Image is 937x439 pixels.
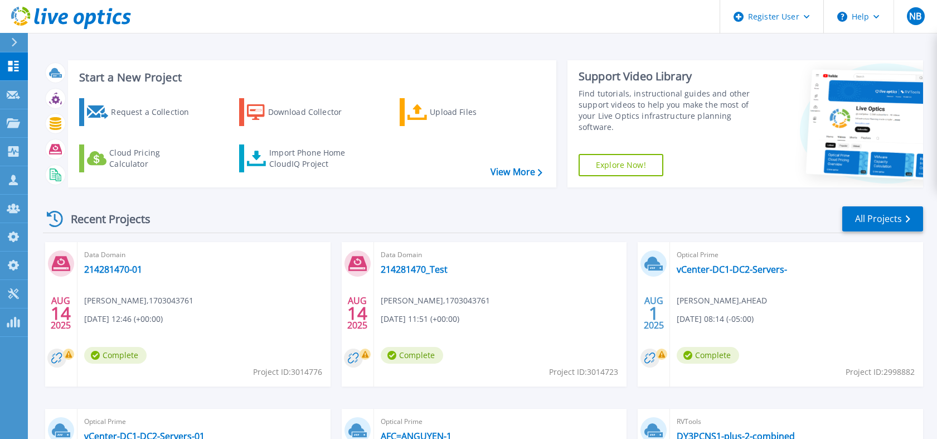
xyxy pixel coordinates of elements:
[111,101,200,123] div: Request a Collection
[84,416,324,428] span: Optical Prime
[643,293,664,334] div: AUG 2025
[268,101,357,123] div: Download Collector
[381,295,490,307] span: [PERSON_NAME] , 1703043761
[579,88,759,133] div: Find tutorials, instructional guides and other support videos to help you make the most of your L...
[84,295,193,307] span: [PERSON_NAME] , 1703043761
[84,264,142,275] a: 214281470-01
[491,167,542,177] a: View More
[381,347,443,364] span: Complete
[579,154,663,176] a: Explore Now!
[79,98,203,126] a: Request a Collection
[400,98,524,126] a: Upload Files
[381,313,459,325] span: [DATE] 11:51 (+00:00)
[79,144,203,172] a: Cloud Pricing Calculator
[649,308,659,318] span: 1
[347,308,367,318] span: 14
[677,249,916,261] span: Optical Prime
[239,98,363,126] a: Download Collector
[846,366,915,378] span: Project ID: 2998882
[43,205,166,233] div: Recent Projects
[579,69,759,84] div: Support Video Library
[269,147,356,170] div: Import Phone Home CloudIQ Project
[842,206,923,231] a: All Projects
[677,295,767,307] span: [PERSON_NAME] , AHEAD
[909,12,921,21] span: NB
[50,293,71,334] div: AUG 2025
[381,249,620,261] span: Data Domain
[84,249,324,261] span: Data Domain
[677,347,739,364] span: Complete
[381,264,448,275] a: 214281470_Test
[51,308,71,318] span: 14
[79,71,542,84] h3: Start a New Project
[677,264,787,275] a: vCenter-DC1-DC2-Servers-
[253,366,322,378] span: Project ID: 3014776
[430,101,519,123] div: Upload Files
[84,313,163,325] span: [DATE] 12:46 (+00:00)
[381,416,620,428] span: Optical Prime
[347,293,368,334] div: AUG 2025
[677,313,754,325] span: [DATE] 08:14 (-05:00)
[109,147,198,170] div: Cloud Pricing Calculator
[549,366,618,378] span: Project ID: 3014723
[84,347,147,364] span: Complete
[677,416,916,428] span: RVTools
